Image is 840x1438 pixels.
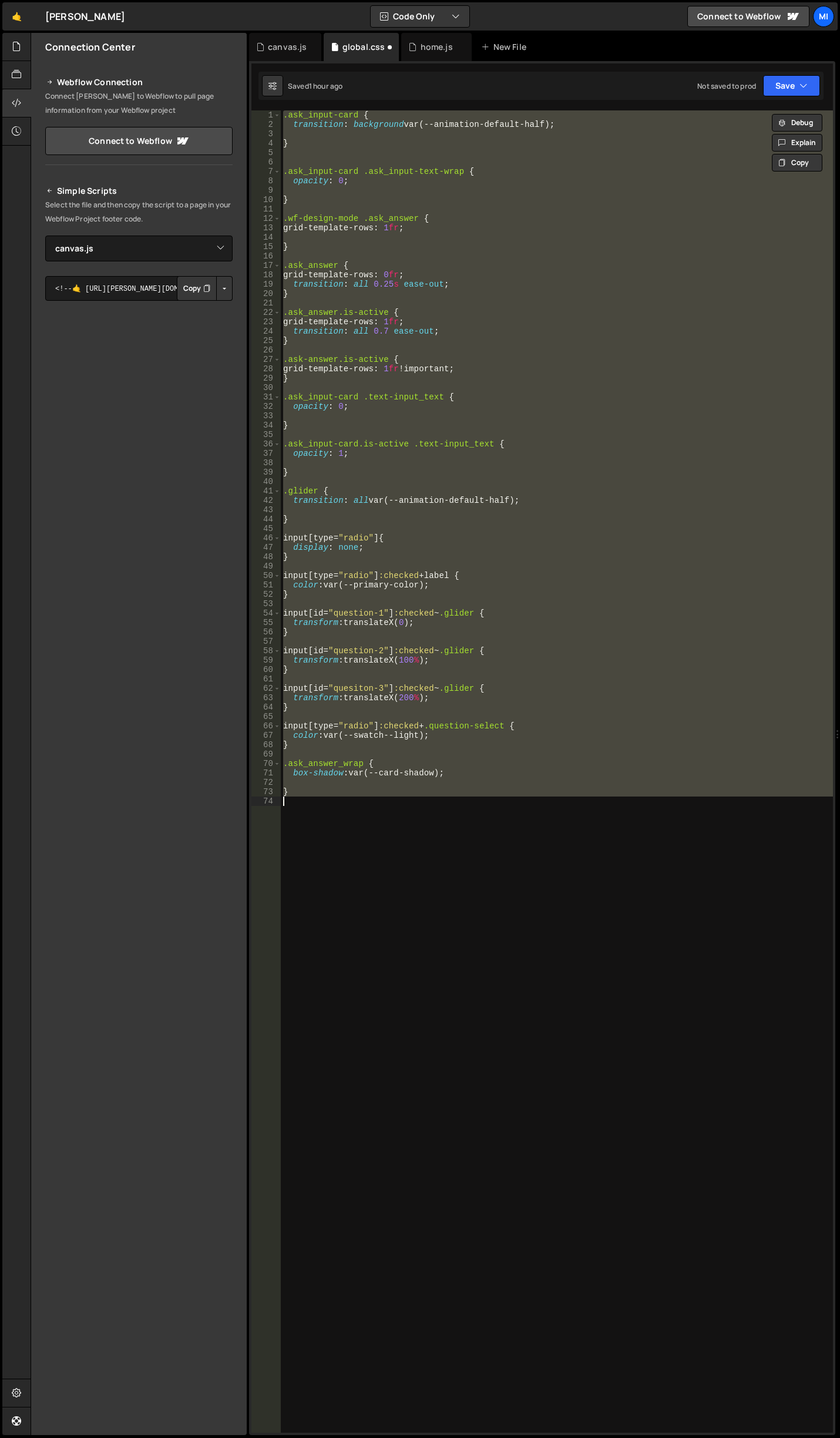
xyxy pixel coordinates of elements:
[251,421,281,430] div: 34
[481,41,530,53] div: New File
[251,590,281,599] div: 52
[45,434,234,539] iframe: YouTube video player
[251,656,281,665] div: 59
[251,759,281,768] div: 70
[251,693,281,703] div: 63
[268,41,307,53] div: canvas.js
[251,383,281,392] div: 30
[251,204,281,214] div: 11
[251,242,281,251] div: 15
[251,580,281,590] div: 51
[772,154,822,172] button: Copy
[251,355,281,364] div: 27
[45,276,233,301] textarea: <!--🤙 [URL][PERSON_NAME][DOMAIN_NAME]> <script>document.addEventListener("DOMContentLoaded", func...
[251,157,281,167] div: 6
[45,41,135,53] h2: Connection Center
[251,308,281,317] div: 22
[251,110,281,120] div: 1
[251,280,281,289] div: 19
[251,176,281,186] div: 8
[251,609,281,618] div: 54
[342,41,385,53] div: global.css
[251,533,281,543] div: 46
[772,114,822,132] button: Debug
[251,543,281,552] div: 47
[251,477,281,486] div: 40
[251,797,281,806] div: 74
[251,392,281,402] div: 31
[251,646,281,656] div: 58
[251,186,281,195] div: 9
[772,134,822,152] button: Explain
[251,599,281,609] div: 53
[251,618,281,627] div: 55
[251,674,281,684] div: 61
[251,768,281,778] div: 71
[251,505,281,515] div: 43
[251,731,281,740] div: 67
[251,439,281,449] div: 36
[251,486,281,496] div: 41
[251,721,281,731] div: 66
[251,458,281,468] div: 38
[251,261,281,270] div: 17
[251,195,281,204] div: 10
[251,139,281,148] div: 4
[251,665,281,674] div: 60
[45,184,233,198] h2: Simple Scripts
[251,251,281,261] div: 16
[251,787,281,797] div: 73
[251,449,281,458] div: 37
[251,214,281,223] div: 12
[177,276,233,301] div: Button group with nested dropdown
[251,411,281,421] div: 33
[251,317,281,327] div: 23
[251,515,281,524] div: 44
[251,703,281,712] div: 64
[251,289,281,298] div: 20
[697,81,756,91] div: Not saved to prod
[251,148,281,157] div: 5
[251,167,281,176] div: 7
[251,430,281,439] div: 35
[45,89,233,117] p: Connect [PERSON_NAME] to Webflow to pull page information from your Webflow project
[45,127,233,155] a: Connect to Webflow
[813,6,834,27] a: Mi
[251,750,281,759] div: 69
[251,120,281,129] div: 2
[251,637,281,646] div: 57
[251,327,281,336] div: 24
[251,468,281,477] div: 39
[251,233,281,242] div: 14
[251,336,281,345] div: 25
[45,75,233,89] h2: Webflow Connection
[251,552,281,562] div: 48
[251,562,281,571] div: 49
[763,75,820,96] button: Save
[251,364,281,374] div: 28
[251,129,281,139] div: 3
[687,6,809,27] a: Connect to Webflow
[251,270,281,280] div: 18
[251,223,281,233] div: 13
[251,374,281,383] div: 29
[251,402,281,411] div: 32
[251,778,281,787] div: 72
[251,571,281,580] div: 50
[251,345,281,355] div: 26
[309,81,343,91] div: 1 hour ago
[421,41,453,53] div: home.js
[251,627,281,637] div: 56
[371,6,469,27] button: Code Only
[251,496,281,505] div: 42
[288,81,342,91] div: Saved
[45,9,125,23] div: [PERSON_NAME]
[251,684,281,693] div: 62
[45,320,234,426] iframe: YouTube video player
[251,298,281,308] div: 21
[251,524,281,533] div: 45
[2,2,31,31] a: 🤙
[177,276,217,301] button: Copy
[251,740,281,750] div: 68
